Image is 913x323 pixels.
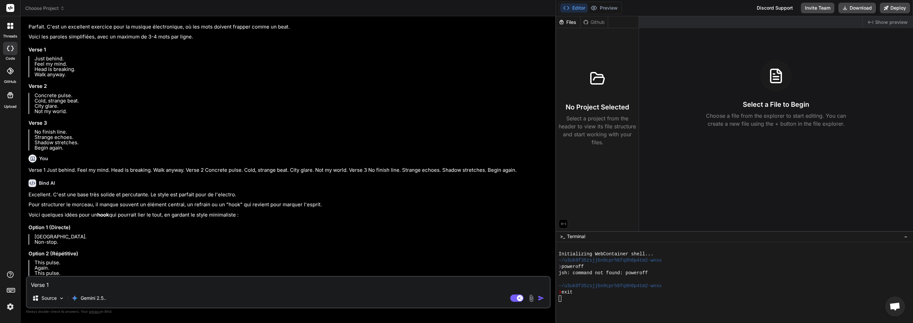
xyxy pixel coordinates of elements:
p: Parfait. C'est un excellent exercice pour la musique électronique, où les mots doivent frapper co... [29,23,549,31]
label: GitHub [4,79,16,85]
p: This pulse. Again. This pulse. No end. [35,260,549,281]
h3: Verse 1 [29,46,549,54]
strong: hook [97,212,109,218]
span: Initializing WebContainer shell... [559,251,654,257]
p: Source [41,295,57,301]
span: Terminal [567,233,585,240]
img: icon [538,295,544,301]
span: exit [561,289,573,295]
img: Gemini 2.5 Pro [71,295,78,301]
label: Upload [4,104,17,109]
button: Invite Team [801,3,834,13]
button: Editor [560,3,588,13]
span: ~/u3uk0f35zsjjbn9cprh6fq9h0p4tm2-wnxx [559,283,662,289]
h3: Option 2 (Répétitive) [29,250,549,258]
p: No finish line. Strange echoes. Shadow stretches. Begin again. [35,129,549,151]
h6: You [39,155,48,162]
label: code [6,56,15,61]
p: Choose a file from the explorer to start editing. You can create a new file using the + button in... [702,112,850,128]
span: poweroff [561,264,584,270]
h3: No Project Selected [566,102,629,112]
img: attachment [527,294,535,302]
p: Just behind. Feel my mind. Head is breaking. Walk anyway. [35,56,549,77]
label: threads [3,33,17,39]
h3: Verse 3 [29,119,549,127]
span: ❯ [559,264,561,270]
h3: Option 1 (Directe) [29,224,549,231]
p: Voici les paroles simplifiées, avec un maximum de 3-4 mots par ligne. [29,33,549,41]
div: Ouvrir le chat [885,296,905,316]
p: Gemini 2.5.. [81,295,106,301]
button: Deploy [880,3,910,13]
h6: Bind AI [39,180,55,186]
span: Show preview [875,19,908,26]
p: Excellent. C'est une base très solide et percutante. Le style est parfait pour de l'electro. [29,191,549,199]
span: privacy [89,309,101,313]
p: [GEOGRAPHIC_DATA]. Non-stop. [35,234,549,245]
img: settings [5,301,16,312]
p: Verse 1 Just behind. Feel my mind. Head is breaking. Walk anyway. Verse 2 Concrete pulse. Cold, s... [29,166,549,174]
span: ❯ [559,289,561,295]
h3: Select a File to Begin [743,100,809,109]
span: − [904,233,908,240]
p: Select a project from the header to view its file structure and start working with your files. [559,114,636,146]
h3: Verse 2 [29,83,549,90]
span: >_ [560,233,565,240]
div: Discord Support [753,3,797,13]
div: Files [556,19,580,26]
p: Voici quelques idées pour un qui pourrait lier le tout, en gardant le style minimaliste : [29,211,549,219]
div: Github [581,19,608,26]
button: Preview [588,3,620,13]
img: Pick Models [59,295,64,301]
p: Always double-check its answers. Your in Bind [26,308,551,315]
span: jsh: command not found: poweroff [559,270,648,276]
button: Download [838,3,876,13]
span: ~/u3uk0f35zsjjbn9cprh6fq9h0p4tm2-wnxx [559,257,662,264]
span: Choose Project [25,5,65,12]
button: − [903,231,909,242]
p: Concrete pulse. Cold, strange beat. City glare. Not my world. [35,93,549,114]
p: Pour structurer le morceau, il manque souvent un élément central, un refrain ou un "hook" qui rev... [29,201,549,209]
